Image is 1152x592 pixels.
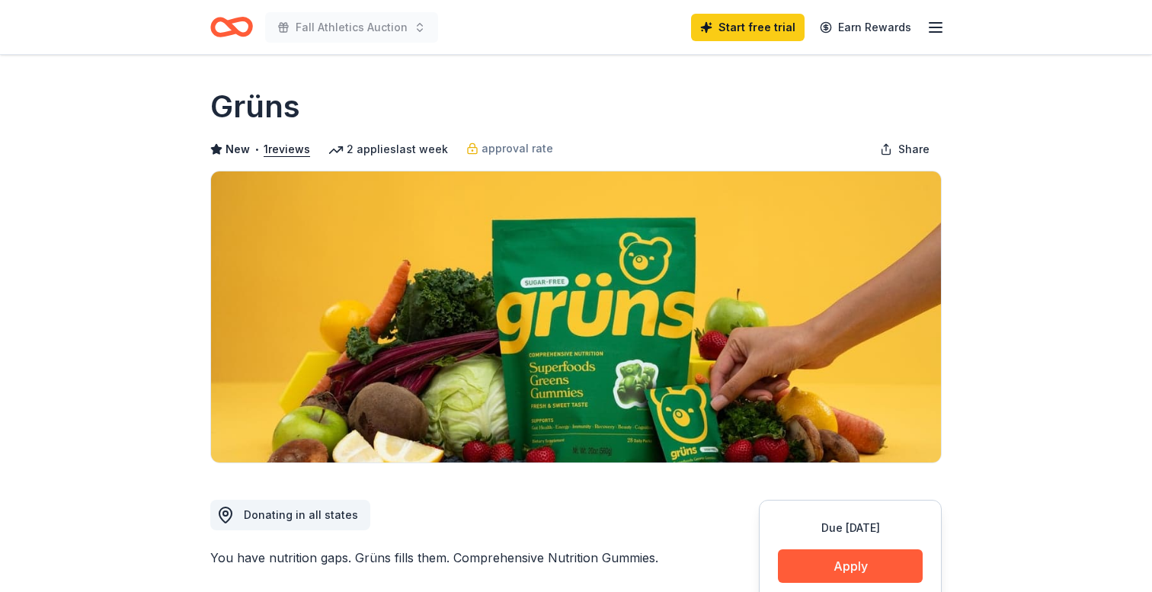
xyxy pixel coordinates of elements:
div: Due [DATE] [778,519,923,537]
span: New [226,140,250,158]
button: Apply [778,549,923,583]
a: Start free trial [691,14,805,41]
h1: Grüns [210,85,300,128]
span: • [254,143,260,155]
a: Home [210,9,253,45]
span: Share [898,140,930,158]
span: approval rate [482,139,553,158]
button: Fall Athletics Auction [265,12,438,43]
a: Earn Rewards [811,14,920,41]
img: Image for Grüns [211,171,941,462]
span: Fall Athletics Auction [296,18,408,37]
button: 1reviews [264,140,310,158]
a: approval rate [466,139,553,158]
button: Share [868,134,942,165]
div: 2 applies last week [328,140,448,158]
div: You have nutrition gaps. Grüns fills them. Comprehensive Nutrition Gummies. [210,549,686,567]
span: Donating in all states [244,508,358,521]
